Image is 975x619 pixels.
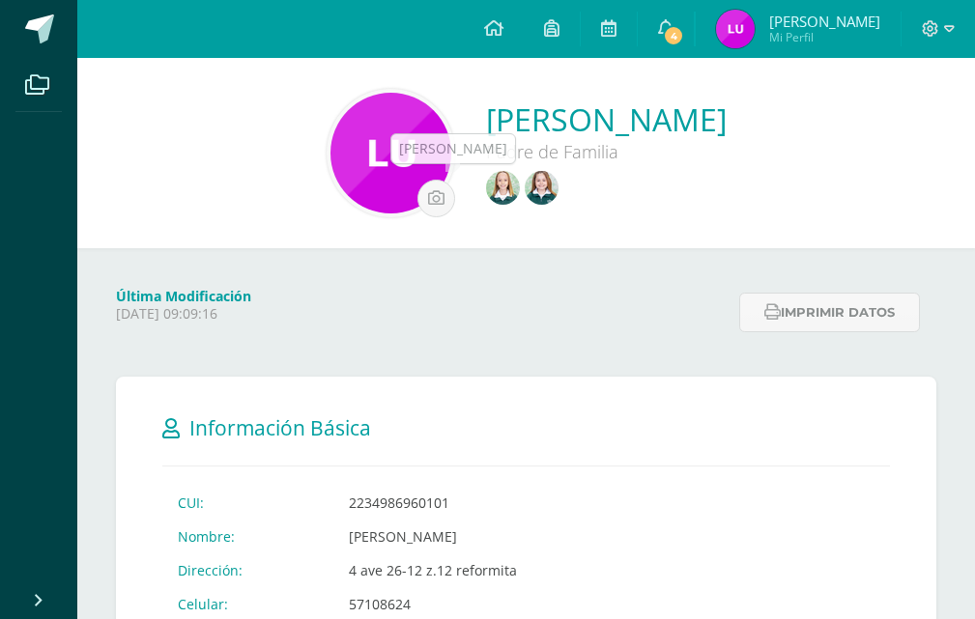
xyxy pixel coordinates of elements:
[162,520,333,553] td: Nombre:
[330,93,451,213] img: 11c81fe07d4ef15d558a3c01f3e02d0b.png
[162,553,333,587] td: Dirección:
[525,171,559,205] img: 24cf1800bc51bdaff0b547372a6cd557.png
[333,520,699,553] td: [PERSON_NAME]
[769,29,880,45] span: Mi Perfil
[486,140,727,163] div: Padre de Familia
[769,12,880,31] span: [PERSON_NAME]
[116,305,728,323] p: [DATE] 09:09:16
[663,25,684,46] span: 4
[189,414,371,441] span: Información Básica
[116,287,728,305] h4: Última Modificación
[333,486,699,520] td: 2234986960101
[399,139,507,158] div: [PERSON_NAME]
[162,486,333,520] td: CUI:
[739,293,920,332] button: Imprimir datos
[333,553,699,587] td: 4 ave 26-12 z.12 reformita
[486,171,520,205] img: 76c8d9d399006aff22ba027e1806abbc.png
[716,10,755,48] img: 246892990d745adbd8ac90bb04b31a5a.png
[486,98,727,140] a: [PERSON_NAME]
